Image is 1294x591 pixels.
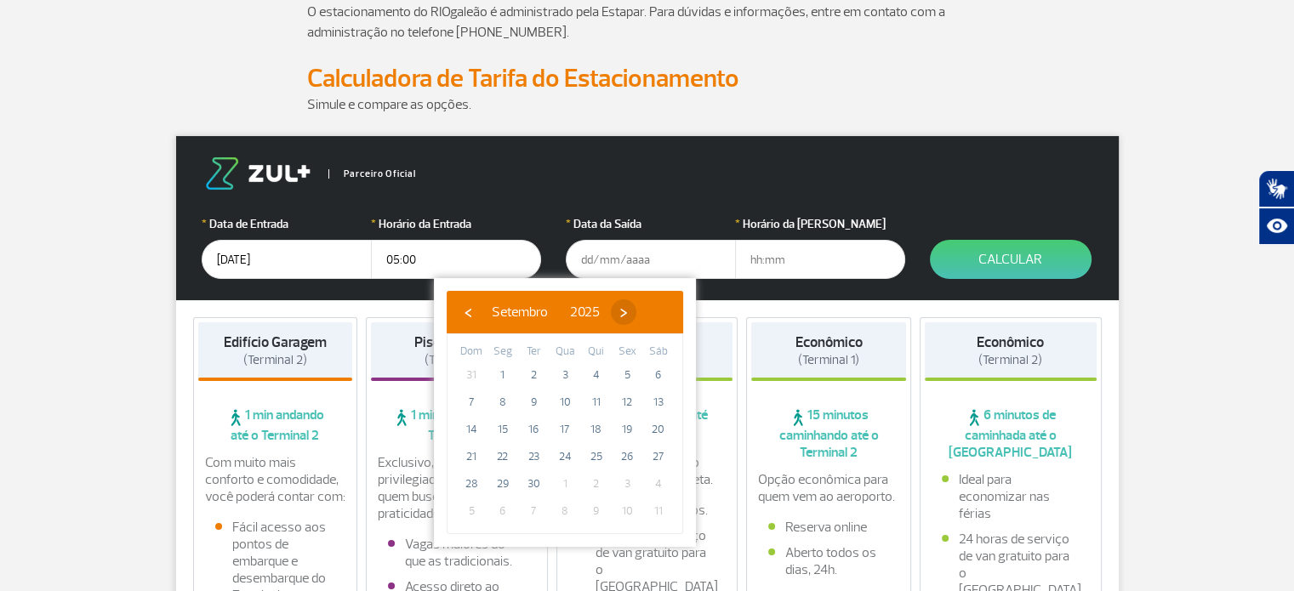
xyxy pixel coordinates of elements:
span: (Terminal 1) [798,352,859,368]
span: 4 [645,470,672,497]
button: 2025 [559,299,611,325]
span: (Terminal 2) [243,352,307,368]
p: Opção econômica para quem vem ao aeroporto. [758,471,899,505]
span: 25 [583,443,610,470]
span: 11 [645,497,672,525]
span: 1 min andando até o Terminal 2 [371,406,543,444]
button: Setembro [481,299,559,325]
label: Data de Entrada [202,215,372,233]
li: Aberto todos os dias, 24h. [768,544,889,578]
span: 9 [520,389,547,416]
strong: Edifício Garagem [224,333,327,351]
p: Simule e compare as opções. [307,94,988,115]
span: 6 minutos de caminhada até o [GEOGRAPHIC_DATA] [925,406,1097,461]
strong: Econômico [977,333,1044,351]
th: weekday [518,343,550,361]
span: 8 [551,497,579,525]
span: 23 [520,443,547,470]
label: Horário da [PERSON_NAME] [735,215,905,233]
span: 18 [583,416,610,443]
span: 21 [458,443,485,470]
span: 1 [489,361,516,389]
span: 10 [551,389,579,416]
span: 2 [520,361,547,389]
span: 2 [583,470,610,497]
span: 4 [583,361,610,389]
p: Com muito mais conforto e comodidade, você poderá contar com: [205,454,346,505]
span: 12 [613,389,641,416]
span: 14 [458,416,485,443]
li: Vagas maiores do que as tradicionais. [388,536,526,570]
span: 5 [613,361,641,389]
th: weekday [642,343,674,361]
span: 10 [613,497,641,525]
input: hh:mm [371,240,541,279]
span: 15 minutos caminhando até o Terminal 2 [751,406,906,461]
span: 16 [520,416,547,443]
span: 31 [458,361,485,389]
span: 7 [520,497,547,525]
span: (Terminal 2) [978,352,1042,368]
p: O estacionamento do RIOgaleão é administrado pela Estapar. Para dúvidas e informações, entre em c... [307,2,988,43]
th: weekday [456,343,487,361]
span: 20 [645,416,672,443]
th: weekday [487,343,519,361]
span: 3 [551,361,579,389]
input: dd/mm/aaaa [566,240,736,279]
span: 27 [645,443,672,470]
span: 13 [645,389,672,416]
bs-datepicker-container: calendar [434,278,696,547]
p: Exclusivo, com localização privilegiada e ideal para quem busca conforto e praticidade. [378,454,536,522]
span: Setembro [492,304,548,321]
span: 6 [645,361,672,389]
span: 15 [489,416,516,443]
button: › [611,299,636,325]
th: weekday [612,343,643,361]
input: dd/mm/aaaa [202,240,372,279]
img: logo-zul.png [202,157,314,190]
label: Horário da Entrada [371,215,541,233]
button: ‹ [455,299,481,325]
span: 30 [520,470,547,497]
span: 9 [583,497,610,525]
span: 24 [551,443,579,470]
strong: Piso Premium [414,333,499,351]
span: 3 [613,470,641,497]
span: 26 [613,443,641,470]
span: 7 [458,389,485,416]
input: hh:mm [735,240,905,279]
button: Calcular [930,240,1092,279]
span: 11 [583,389,610,416]
span: 5 [458,497,485,525]
strong: Econômico [795,333,863,351]
th: weekday [580,343,612,361]
span: 28 [458,470,485,497]
span: 29 [489,470,516,497]
span: (Terminal 2) [425,352,488,368]
span: 2025 [570,304,600,321]
span: 6 [489,497,516,525]
button: Abrir tradutor de língua de sinais. [1258,170,1294,207]
li: Ideal para economizar nas férias [942,471,1080,522]
span: 19 [613,416,641,443]
li: Reserva online [768,519,889,536]
span: 8 [489,389,516,416]
label: Data da Saída [566,215,736,233]
span: 22 [489,443,516,470]
span: 17 [551,416,579,443]
th: weekday [550,343,581,361]
span: 1 min andando até o Terminal 2 [198,406,353,444]
span: 1 [551,470,579,497]
div: Plugin de acessibilidade da Hand Talk. [1258,170,1294,245]
button: Abrir recursos assistivos. [1258,207,1294,245]
h2: Calculadora de Tarifa do Estacionamento [307,63,988,94]
bs-datepicker-navigation-view: ​ ​ ​ [455,301,636,318]
span: Parceiro Oficial [328,169,416,179]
